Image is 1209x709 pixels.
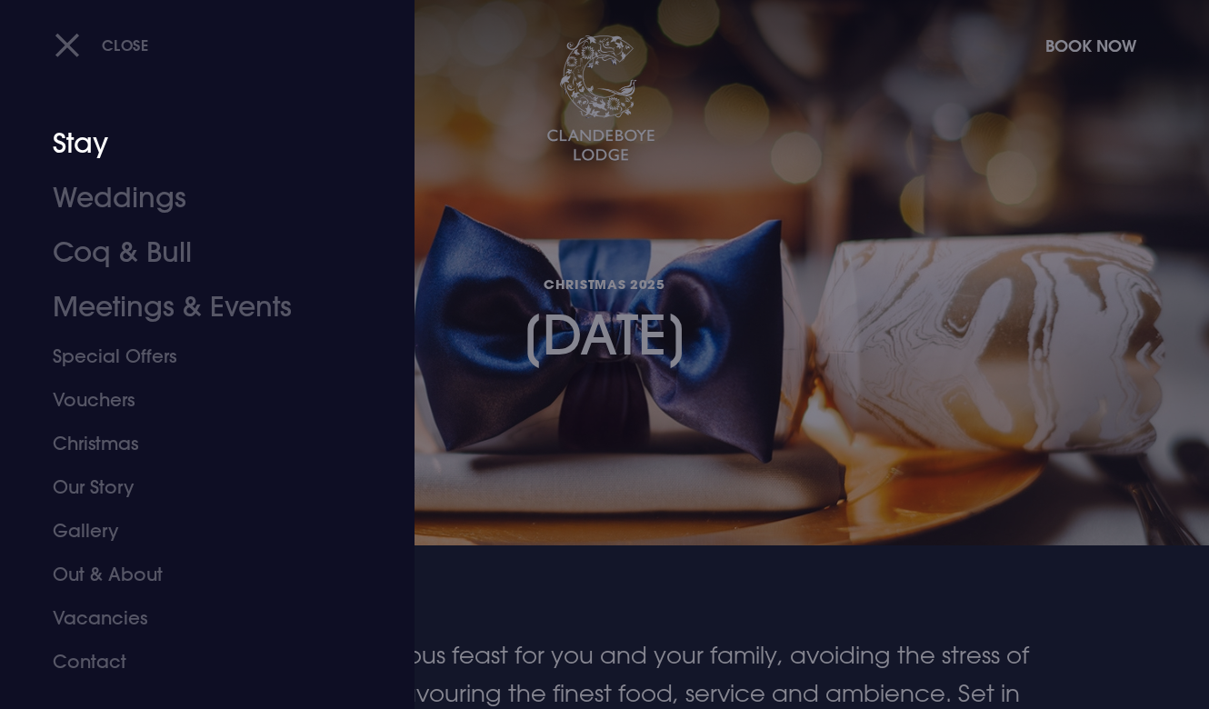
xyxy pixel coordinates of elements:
a: Vouchers [53,378,337,422]
button: Close [55,26,149,64]
a: Vacancies [53,596,337,640]
a: Stay [53,116,337,171]
a: Christmas [53,422,337,465]
a: Weddings [53,171,337,225]
a: Out & About [53,553,337,596]
span: Close [102,35,149,55]
a: Gallery [53,509,337,553]
a: Meetings & Events [53,280,337,335]
a: Special Offers [53,335,337,378]
a: Coq & Bull [53,225,337,280]
a: Contact [53,640,337,684]
a: Our Story [53,465,337,509]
